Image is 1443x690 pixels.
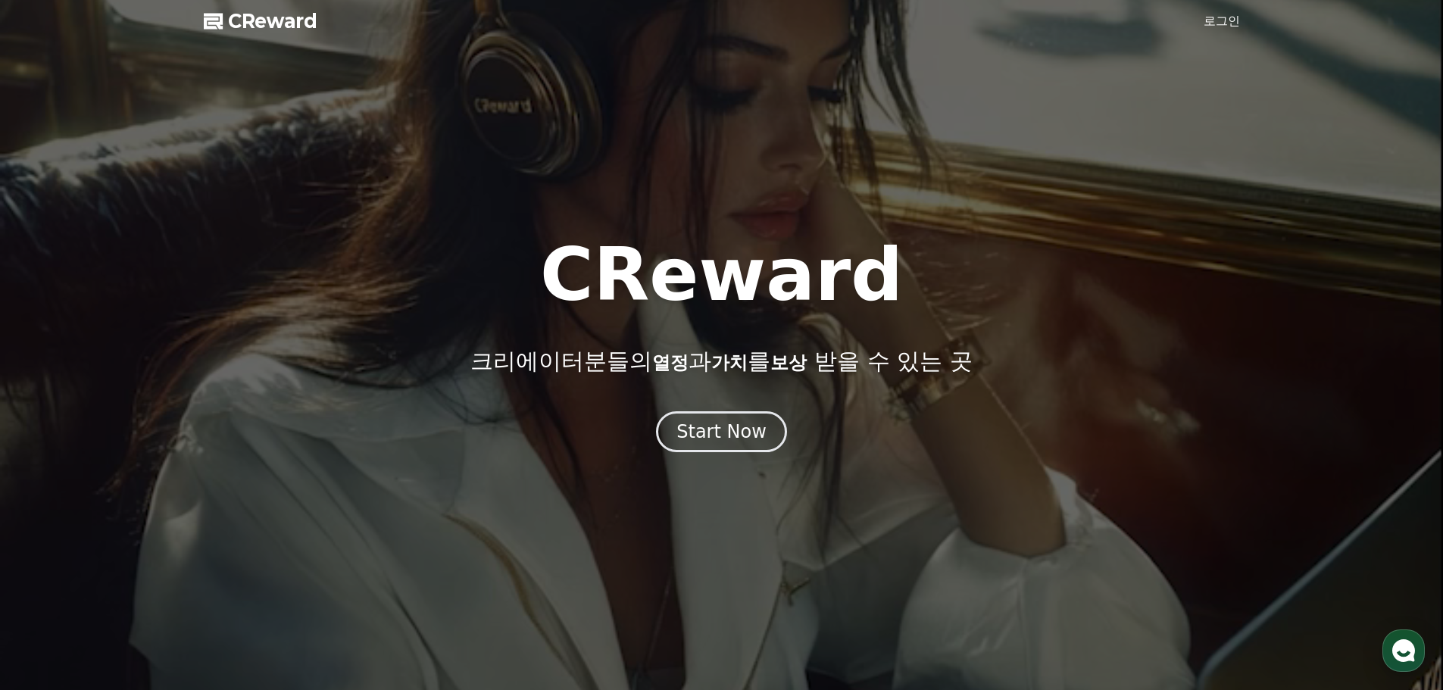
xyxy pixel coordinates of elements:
[656,426,787,441] a: Start Now
[470,348,972,375] p: 크리에이터분들의 과 를 받을 수 있는 곳
[656,411,787,452] button: Start Now
[770,352,807,373] span: 보상
[228,9,317,33] span: CReward
[204,9,317,33] a: CReward
[652,352,689,373] span: 열정
[540,239,903,311] h1: CReward
[676,420,767,444] div: Start Now
[711,352,748,373] span: 가치
[1204,12,1240,30] a: 로그인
